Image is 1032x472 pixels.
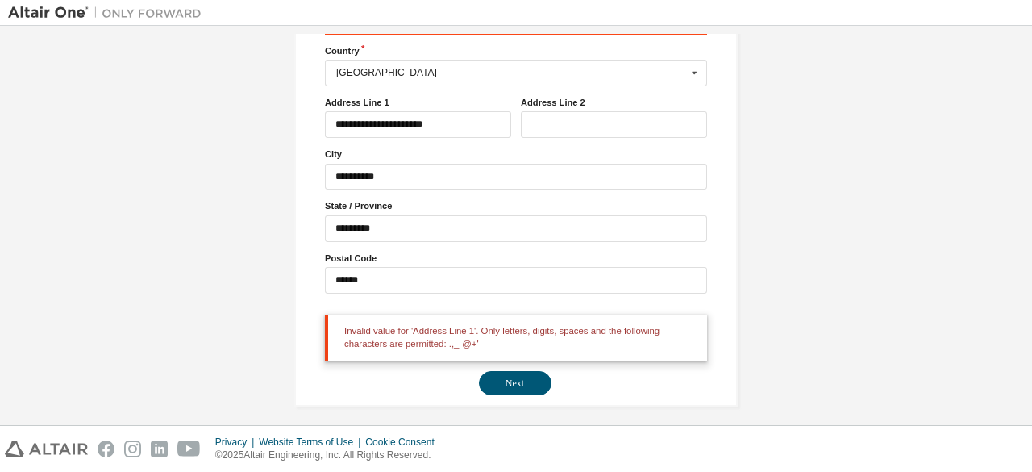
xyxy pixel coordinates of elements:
[336,68,687,77] div: [GEOGRAPHIC_DATA]
[98,441,114,457] img: facebook.svg
[325,199,707,212] label: State / Province
[365,436,443,449] div: Cookie Consent
[259,436,365,449] div: Website Terms of Use
[215,449,444,462] p: © 2025 Altair Engineering, Inc. All Rights Reserved.
[325,148,707,161] label: City
[124,441,141,457] img: instagram.svg
[325,252,707,265] label: Postal Code
[325,96,511,109] label: Address Line 1
[151,441,168,457] img: linkedin.svg
[479,371,551,395] button: Next
[8,5,210,21] img: Altair One
[521,96,707,109] label: Address Line 2
[325,315,707,362] div: Invalid value for 'Address Line 1'. Only letters, digits, spaces and the following characters are...
[325,44,707,57] label: Country
[215,436,259,449] div: Privacy
[5,441,88,457] img: altair_logo.svg
[177,441,201,457] img: youtube.svg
